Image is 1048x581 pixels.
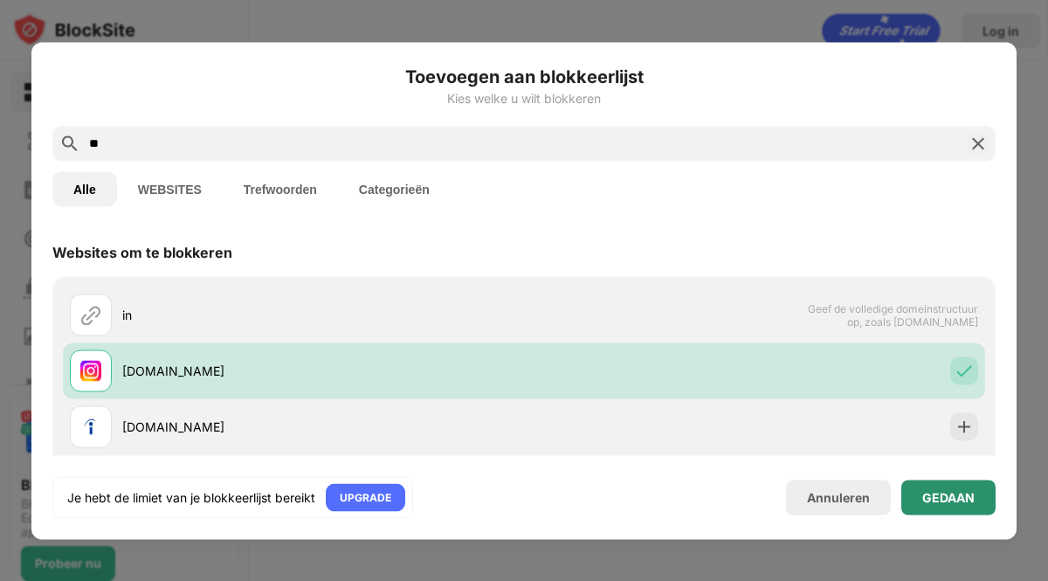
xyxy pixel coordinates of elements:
[807,490,870,505] div: Annuleren
[80,360,101,381] img: favicons
[59,133,80,154] img: search.svg
[52,91,996,105] div: Kies welke u wilt blokkeren
[122,362,524,380] div: [DOMAIN_NAME]
[67,488,315,506] div: Je hebt de limiet van je blokkeerlijst bereikt
[223,171,338,206] button: Trefwoorden
[798,301,978,328] span: Geef de volledige domeinstructuur op, zoals [DOMAIN_NAME]
[122,306,524,324] div: in
[52,63,996,89] h6: Toevoegen aan blokkeerlijst
[338,171,451,206] button: Categorieën
[52,243,232,260] div: Websites om te blokkeren
[922,490,975,504] div: GEDAAN
[52,171,117,206] button: Alle
[80,304,101,325] img: url.svg
[968,133,989,154] img: search-close
[117,171,223,206] button: WEBSITES
[80,416,101,437] img: favicons
[340,488,391,506] div: UPGRADE
[122,418,524,436] div: [DOMAIN_NAME]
